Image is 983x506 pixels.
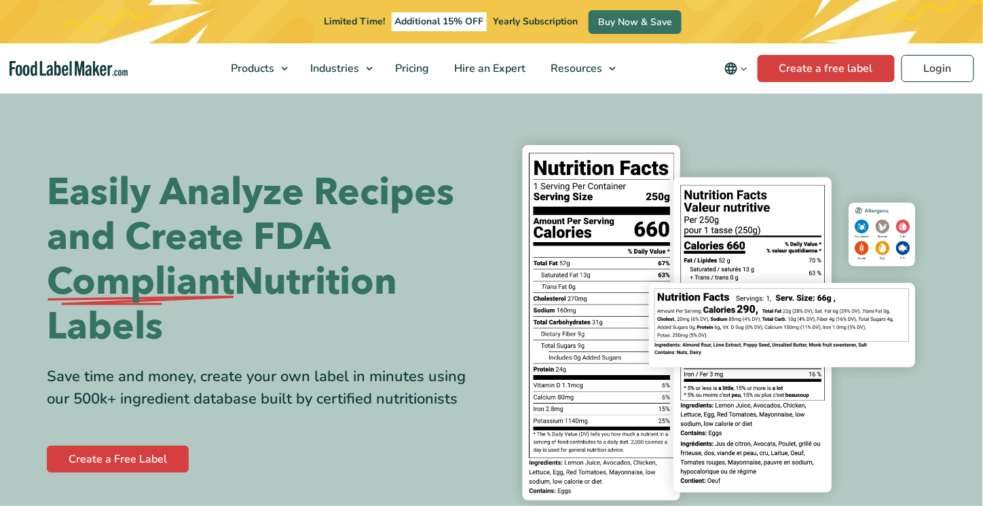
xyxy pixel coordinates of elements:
[227,61,276,76] span: Products
[47,260,234,305] span: Compliant
[539,43,623,94] a: Resources
[902,55,974,82] a: Login
[299,43,380,94] a: Industries
[384,43,439,94] a: Pricing
[10,61,128,77] a: Food Label Maker homepage
[307,61,361,76] span: Industries
[589,10,682,34] a: Buy Now & Save
[392,61,431,76] span: Pricing
[47,170,481,349] h1: Easily Analyze Recipes and Create FDA Nutrition Labels
[392,12,487,31] span: Additional 15% OFF
[219,43,295,94] a: Products
[547,61,604,76] span: Resources
[715,55,758,82] button: Change language
[47,446,189,473] a: Create a Free Label
[47,366,481,410] div: Save time and money, create your own label in minutes using our 500k+ ingredient database built b...
[443,43,536,94] a: Hire an Expert
[493,15,578,28] span: Yearly Subscription
[758,55,895,82] a: Create a free label
[324,15,386,28] span: Limited Time!
[451,61,527,76] span: Hire an Expert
